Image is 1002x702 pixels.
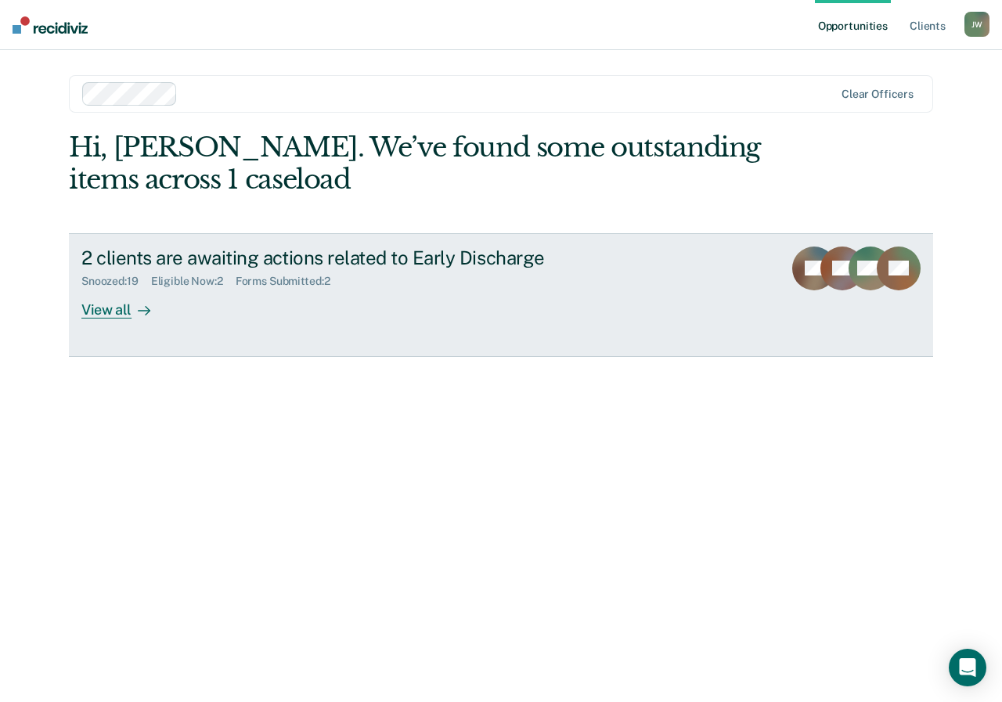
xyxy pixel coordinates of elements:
div: Hi, [PERSON_NAME]. We’ve found some outstanding items across 1 caseload [69,131,760,196]
div: J W [964,12,989,37]
div: View all [81,288,169,319]
div: Snoozed : 19 [81,275,151,288]
div: Forms Submitted : 2 [236,275,343,288]
div: Clear officers [842,88,914,101]
div: 2 clients are awaiting actions related to Early Discharge [81,247,631,269]
div: Open Intercom Messenger [949,649,986,686]
div: Eligible Now : 2 [151,275,236,288]
button: JW [964,12,989,37]
a: 2 clients are awaiting actions related to Early DischargeSnoozed:19Eligible Now:2Forms Submitted:... [69,233,933,357]
img: Recidiviz [13,16,88,34]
